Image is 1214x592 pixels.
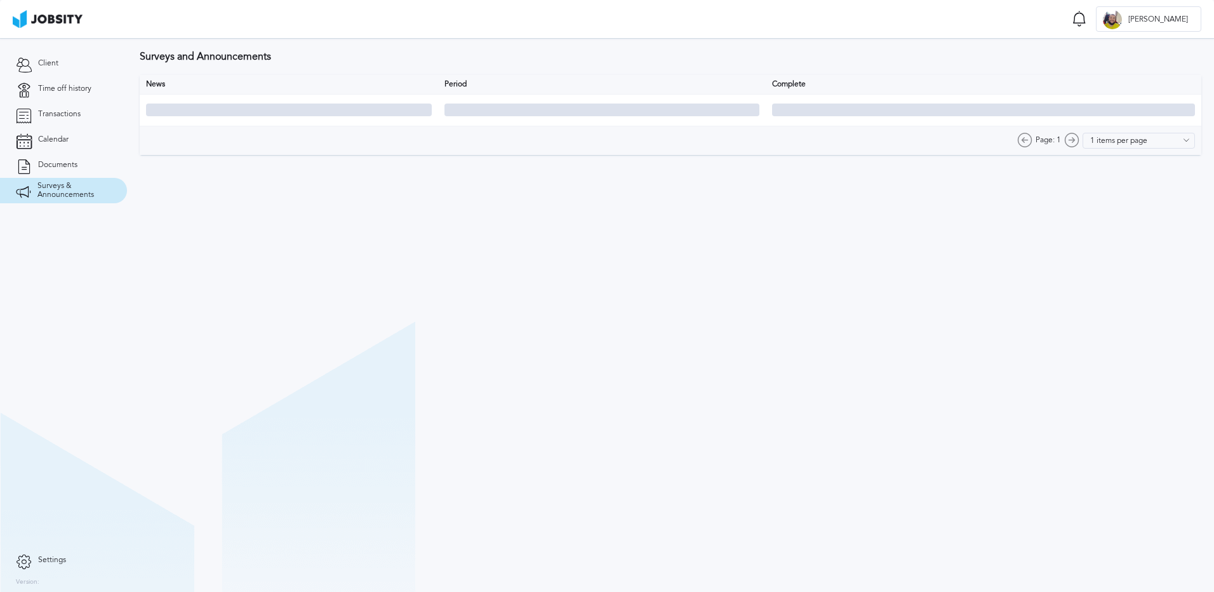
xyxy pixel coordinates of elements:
[13,10,83,28] img: ab4bad089aa723f57921c736e9817d99.png
[38,161,77,170] span: Documents
[438,75,766,94] th: Period
[766,75,1201,94] th: Complete
[1103,10,1122,29] div: A
[38,135,69,144] span: Calendar
[38,84,91,93] span: Time off history
[38,110,81,119] span: Transactions
[16,579,39,586] label: Version:
[1036,136,1061,145] span: Page: 1
[38,556,66,565] span: Settings
[1096,6,1201,32] button: A[PERSON_NAME]
[38,59,58,68] span: Client
[37,182,111,199] span: Surveys & Announcements
[1122,15,1194,24] span: [PERSON_NAME]
[140,75,438,94] th: News
[140,51,1201,62] h3: Surveys and Announcements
